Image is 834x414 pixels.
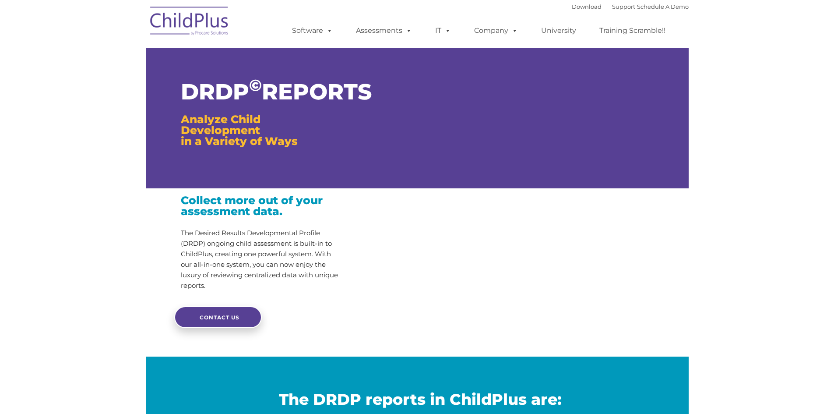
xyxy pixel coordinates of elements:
[200,314,239,321] span: CONTACT US
[426,22,460,39] a: IT
[181,228,341,291] p: The Desired Results Developmental Profile (DRDP) ongoing child assessment is built-in to ChildPlu...
[532,22,585,39] a: University
[572,3,602,10] a: Download
[152,389,689,409] h2: The DRDP reports in ChildPlus are:
[249,75,262,95] sup: ©
[465,22,527,39] a: Company
[146,0,233,44] img: ChildPlus by Procare Solutions
[637,3,689,10] a: Schedule A Demo
[347,22,421,39] a: Assessments
[572,3,689,10] font: |
[174,306,262,328] a: CONTACT US
[612,3,635,10] a: Support
[181,195,341,217] h3: Collect more out of your assessment data.
[181,134,298,148] span: in a Variety of Ways
[181,81,341,103] h1: DRDP REPORTS
[591,22,674,39] a: Training Scramble!!
[181,113,260,137] span: Analyze Child Development
[283,22,341,39] a: Software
